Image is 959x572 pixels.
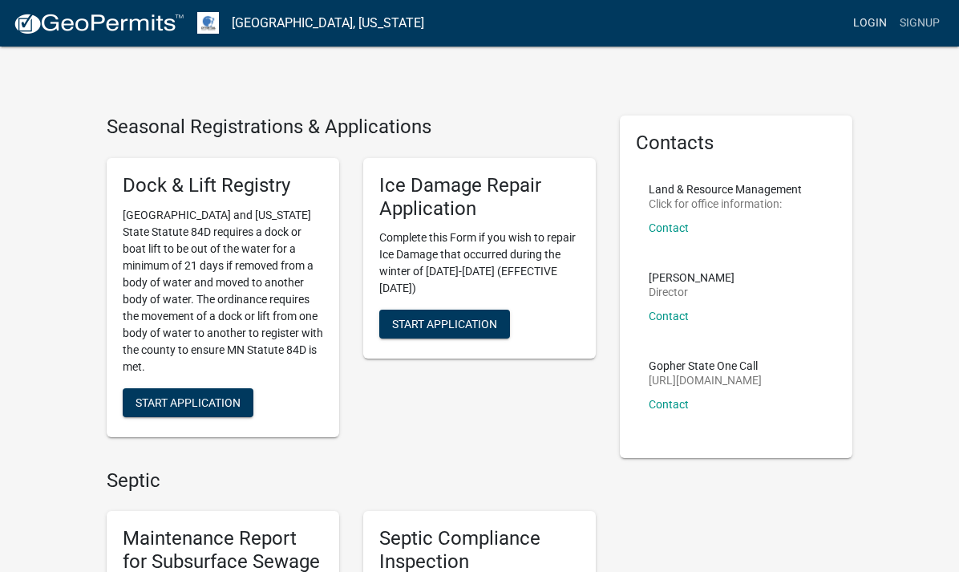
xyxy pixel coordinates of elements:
[649,184,802,195] p: Land & Resource Management
[649,221,689,234] a: Contact
[649,310,689,323] a: Contact
[232,10,424,37] a: [GEOGRAPHIC_DATA], [US_STATE]
[379,174,580,221] h5: Ice Damage Repair Application
[893,8,946,39] a: Signup
[379,310,510,339] button: Start Application
[379,229,580,297] p: Complete this Form if you wish to repair Ice Damage that occurred during the winter of [DATE]-[DA...
[636,132,836,155] h5: Contacts
[392,318,497,331] span: Start Application
[123,388,253,417] button: Start Application
[649,360,762,371] p: Gopher State One Call
[123,207,323,375] p: [GEOGRAPHIC_DATA] and [US_STATE] State Statute 84D requires a dock or boat lift to be out of the ...
[847,8,893,39] a: Login
[107,469,596,493] h4: Septic
[123,174,323,197] h5: Dock & Lift Registry
[649,272,734,283] p: [PERSON_NAME]
[649,375,762,386] p: [URL][DOMAIN_NAME]
[136,396,241,408] span: Start Application
[197,12,219,34] img: Otter Tail County, Minnesota
[649,198,802,209] p: Click for office information:
[107,116,596,139] h4: Seasonal Registrations & Applications
[649,398,689,411] a: Contact
[649,286,734,298] p: Director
